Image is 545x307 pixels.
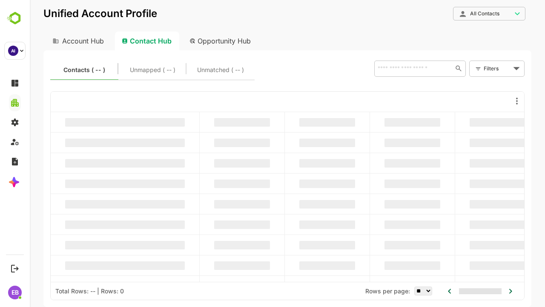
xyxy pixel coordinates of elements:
div: All Contacts [429,10,482,17]
p: Unified Account Profile [14,9,127,19]
span: These are the contacts which matched with multiple existing accounts [100,64,146,75]
span: All Contacts [440,11,470,17]
div: Contact Hub [85,32,149,50]
div: EB [8,286,22,299]
div: Opportunity Hub [153,32,229,50]
div: All Contacts [423,6,496,22]
span: These are the contacts which matched with only one of the existing accounts [34,64,75,75]
div: Account Hub [14,32,82,50]
span: Rows per page: [336,287,380,295]
div: Filters [453,60,495,78]
span: These are the contacts which did not match with any of the existing accounts [167,64,214,75]
div: Total Rows: -- | Rows: 0 [26,287,94,295]
div: Filters [454,64,481,73]
img: BambooboxLogoMark.f1c84d78b4c51b1a7b5f700c9845e183.svg [4,10,26,26]
button: Logout [9,263,20,274]
div: AI [8,46,18,56]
